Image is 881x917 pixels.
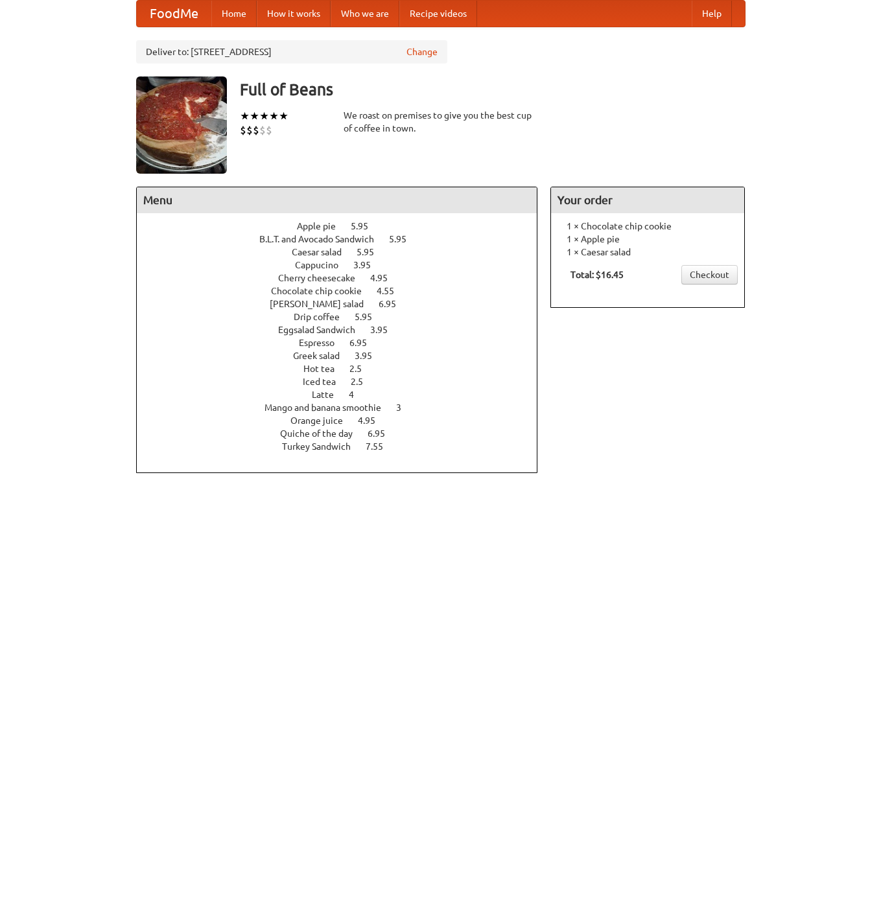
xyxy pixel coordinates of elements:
[253,123,259,137] li: $
[257,1,331,27] a: How it works
[271,286,418,296] a: Chocolate chip cookie 4.55
[293,351,396,361] a: Greek salad 3.95
[259,234,387,244] span: B.L.T. and Avocado Sandwich
[349,364,375,374] span: 2.5
[294,312,353,322] span: Drip coffee
[303,364,347,374] span: Hot tea
[246,123,253,137] li: $
[399,1,477,27] a: Recipe videos
[692,1,732,27] a: Help
[389,234,419,244] span: 5.95
[259,109,269,123] li: ★
[240,109,250,123] li: ★
[270,299,377,309] span: [PERSON_NAME] salad
[270,299,420,309] a: [PERSON_NAME] salad 6.95
[271,286,375,296] span: Chocolate chip cookie
[282,441,407,452] a: Turkey Sandwich 7.55
[290,415,356,426] span: Orange juice
[264,402,425,413] a: Mango and banana smoothie 3
[396,402,414,413] span: 3
[136,40,447,64] div: Deliver to: [STREET_ADDRESS]
[292,247,398,257] a: Caesar salad 5.95
[303,377,349,387] span: Iced tea
[353,260,384,270] span: 3.95
[312,389,378,400] a: Latte 4
[264,402,394,413] span: Mango and banana smoothie
[280,428,409,439] a: Quiche of the day 6.95
[269,109,279,123] li: ★
[558,246,738,259] li: 1 × Caesar salad
[240,76,746,102] h3: Full of Beans
[312,389,347,400] span: Latte
[295,260,395,270] a: Cappucino 3.95
[355,351,385,361] span: 3.95
[278,273,412,283] a: Cherry cheesecake 4.95
[280,428,366,439] span: Quiche of the day
[303,364,386,374] a: Hot tea 2.5
[570,270,624,280] b: Total: $16.45
[303,377,387,387] a: Iced tea 2.5
[292,247,355,257] span: Caesar salad
[278,273,368,283] span: Cherry cheesecake
[344,109,538,135] div: We roast on premises to give you the best cup of coffee in town.
[211,1,257,27] a: Home
[240,123,246,137] li: $
[295,260,351,270] span: Cappucino
[558,233,738,246] li: 1 × Apple pie
[351,221,381,231] span: 5.95
[290,415,399,426] a: Orange juice 4.95
[278,325,368,335] span: Eggsalad Sandwich
[558,220,738,233] li: 1 × Chocolate chip cookie
[331,1,399,27] a: Who we are
[282,441,364,452] span: Turkey Sandwich
[551,187,744,213] h4: Your order
[294,312,396,322] a: Drip coffee 5.95
[357,247,387,257] span: 5.95
[366,441,396,452] span: 7.55
[358,415,388,426] span: 4.95
[299,338,347,348] span: Espresso
[250,109,259,123] li: ★
[681,265,738,284] a: Checkout
[349,389,367,400] span: 4
[355,312,385,322] span: 5.95
[136,76,227,174] img: angular.jpg
[368,428,398,439] span: 6.95
[370,325,401,335] span: 3.95
[349,338,380,348] span: 6.95
[259,234,430,244] a: B.L.T. and Avocado Sandwich 5.95
[299,338,391,348] a: Espresso 6.95
[266,123,272,137] li: $
[377,286,407,296] span: 4.55
[137,1,211,27] a: FoodMe
[279,109,288,123] li: ★
[370,273,401,283] span: 4.95
[293,351,353,361] span: Greek salad
[278,325,412,335] a: Eggsalad Sandwich 3.95
[351,377,376,387] span: 2.5
[297,221,349,231] span: Apple pie
[137,187,537,213] h4: Menu
[259,123,266,137] li: $
[406,45,438,58] a: Change
[297,221,392,231] a: Apple pie 5.95
[379,299,409,309] span: 6.95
